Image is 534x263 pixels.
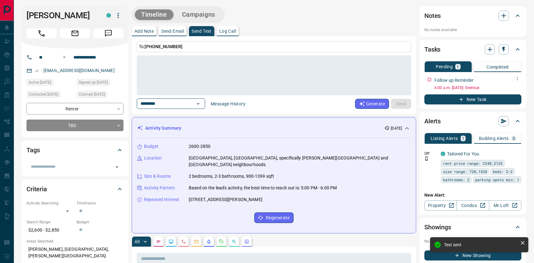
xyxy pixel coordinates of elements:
div: Showings [424,220,521,235]
p: Based on the lead's activity, the best time to reach out is: 5:00 PM - 6:00 PM [189,185,337,191]
p: Location [144,155,162,161]
span: Call [26,28,57,38]
p: 6:00 a.m. [DATE] - Overdue [434,85,521,91]
p: Activity Summary [145,125,181,131]
p: Send Email [161,29,184,33]
div: Alerts [424,114,521,129]
p: Pending [436,64,453,69]
h2: Alerts [424,116,441,126]
p: [DATE] [391,126,402,131]
h2: Tasks [424,44,440,54]
svg: Opportunities [232,239,237,244]
p: 0 [513,136,515,141]
div: TBD [26,120,123,131]
p: [PERSON_NAME], [GEOGRAPHIC_DATA], [PERSON_NAME][GEOGRAPHIC_DATA] [26,244,123,261]
button: Campaigns [176,9,221,20]
p: Completed [486,65,509,69]
p: 2 bedrooms, 2-3 bathrooms, 900-1399 sqft [189,173,274,180]
button: Timeline [135,9,173,20]
div: condos.ca [441,152,445,156]
p: [GEOGRAPHIC_DATA], [GEOGRAPHIC_DATA], specifically [PERSON_NAME][GEOGRAPHIC_DATA] and [GEOGRAPHIC... [189,155,411,168]
a: [EMAIL_ADDRESS][DOMAIN_NAME] [43,68,115,73]
span: beds: 2-2 [493,168,513,175]
p: Building Alerts [479,136,509,141]
p: New Alert: [424,192,521,199]
svg: Notes [156,239,161,244]
p: 1 [462,136,464,141]
div: Renter [26,103,123,115]
div: Tasks [424,42,521,57]
button: New Showing [424,250,521,260]
p: To: [137,41,411,52]
p: $2,600 - $2,850 [26,225,73,235]
svg: Email Verified [35,69,39,73]
h2: Criteria [26,184,47,194]
span: Contacted [DATE] [29,91,58,98]
div: condos.ca [106,13,111,18]
div: Text sent [444,242,518,247]
span: size range: 720,1538 [443,168,487,175]
h2: Showings [424,222,451,232]
div: Activity Summary[DATE] [137,122,411,134]
p: Actively Searching: [26,200,73,206]
div: Notes [424,8,521,23]
p: No notes available [424,27,521,33]
span: Email [60,28,90,38]
h2: Notes [424,11,441,21]
p: Log Call [219,29,236,33]
p: Search Range: [26,219,73,225]
div: Wed Jun 11 2025 [26,79,73,88]
span: rent price range: 2340,3135 [443,160,502,166]
svg: Emails [194,239,199,244]
p: Send Text [192,29,212,33]
div: Thu Jun 12 2025 [26,91,73,100]
p: No showings booked [424,238,521,244]
span: parking spots min: 1 [475,176,519,183]
p: Follow up Reminder [434,77,474,84]
p: Repeated Interest [144,196,179,203]
button: Open [60,53,68,61]
svg: Requests [219,239,224,244]
p: [STREET_ADDRESS][PERSON_NAME] [189,196,262,203]
p: Size & Rooms [144,173,171,180]
svg: Lead Browsing Activity [169,239,174,244]
div: Wed Jun 11 2025 [77,91,123,100]
span: Message [93,28,123,38]
button: Open [112,163,121,171]
a: Mr.Loft [489,200,521,210]
button: Message History [207,99,249,109]
p: Budget: [77,219,123,225]
a: Tailored For You [447,151,479,156]
p: 2600-2850 [189,143,210,150]
svg: Push Notification Only [424,156,429,161]
h1: [PERSON_NAME] [26,10,97,20]
a: Condos [456,200,489,210]
p: Activity Pattern [144,185,175,191]
span: [PHONE_NUMBER] [145,44,182,49]
a: Property [424,200,457,210]
div: Wed Jun 11 2025 [77,79,123,88]
p: 1 [456,64,459,69]
p: Timeframe: [77,200,123,206]
svg: Calls [181,239,186,244]
svg: Listing Alerts [206,239,211,244]
h2: Tags [26,145,40,155]
p: Listing Alerts [431,136,458,141]
button: Regenerate [254,212,294,223]
button: Open [194,99,203,108]
span: Active [DATE] [29,79,51,86]
p: Budget [144,143,158,150]
div: Criteria [26,182,123,197]
div: Tags [26,143,123,158]
button: Generate [355,99,389,109]
svg: Agent Actions [244,239,249,244]
span: bathrooms: 2 [443,176,469,183]
p: All [135,239,140,244]
span: Claimed [DATE] [79,91,105,98]
span: Signed up [DATE] [79,79,108,86]
p: Off [424,151,437,156]
button: New Task [424,94,521,104]
p: Add Note [135,29,154,33]
p: Areas Searched: [26,238,123,244]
